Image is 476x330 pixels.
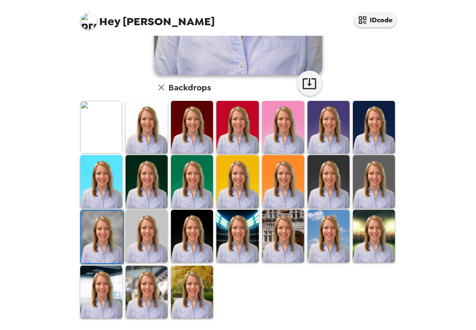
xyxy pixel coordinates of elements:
button: IDcode [354,13,396,27]
img: profile pic [80,13,97,29]
img: Original [80,101,122,153]
h6: Backdrops [168,81,211,94]
span: [PERSON_NAME] [80,8,215,27]
span: Hey [99,14,120,29]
